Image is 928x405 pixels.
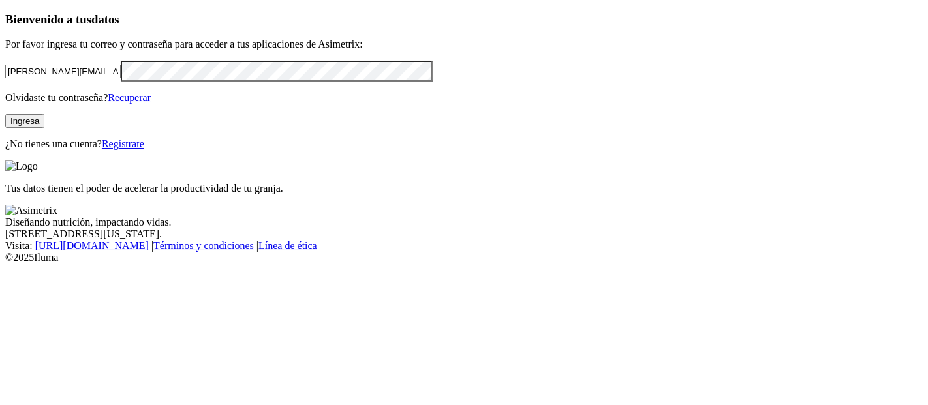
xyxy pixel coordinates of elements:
div: © 2025 Iluma [5,252,923,263]
p: Tus datos tienen el poder de acelerar la productividad de tu granja. [5,183,923,194]
p: Olvidaste tu contraseña? [5,92,923,104]
a: Recuperar [108,92,151,103]
span: datos [91,12,119,26]
button: Ingresa [5,114,44,128]
a: Regístrate [102,138,144,149]
img: Logo [5,160,38,172]
div: Visita : | | [5,240,923,252]
p: ¿No tienes una cuenta? [5,138,923,150]
a: Términos y condiciones [153,240,254,251]
h3: Bienvenido a tus [5,12,923,27]
input: Tu correo [5,65,121,78]
div: [STREET_ADDRESS][US_STATE]. [5,228,923,240]
a: [URL][DOMAIN_NAME] [35,240,149,251]
div: Diseñando nutrición, impactando vidas. [5,217,923,228]
p: Por favor ingresa tu correo y contraseña para acceder a tus aplicaciones de Asimetrix: [5,38,923,50]
a: Línea de ética [258,240,317,251]
img: Asimetrix [5,205,57,217]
